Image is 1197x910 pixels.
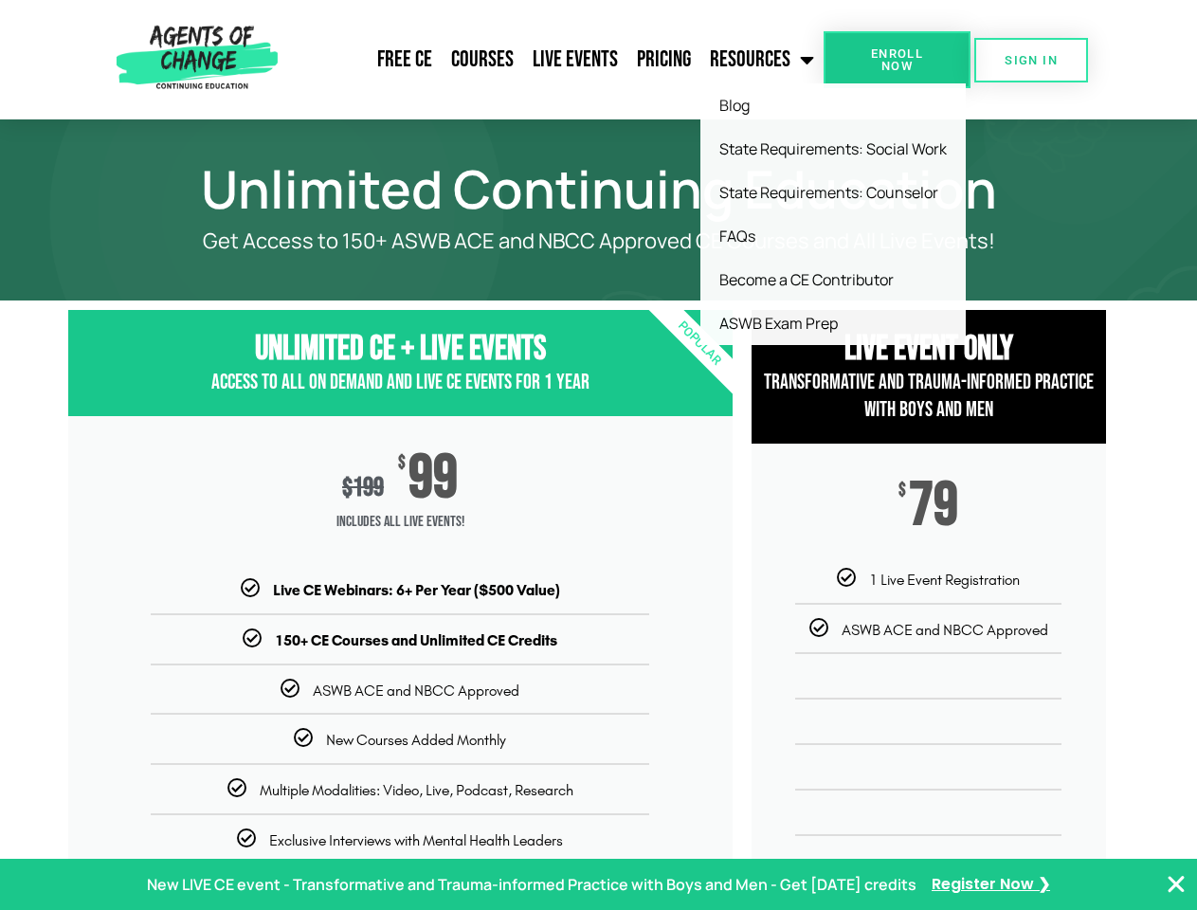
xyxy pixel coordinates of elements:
[700,301,966,345] a: ASWB Exam Prep
[842,621,1048,639] span: ASWB ACE and NBCC Approved
[342,472,384,503] div: 199
[1165,873,1188,896] button: Close Banner
[260,781,573,799] span: Multiple Modalities: Video, Live, Podcast, Research
[147,871,916,899] p: New LIVE CE event - Transformative and Trauma-informed Practice with Boys and Men - Get [DATE] cr...
[1005,54,1058,66] span: SIGN IN
[824,31,970,88] a: Enroll Now
[211,370,589,395] span: Access to All On Demand and Live CE Events for 1 year
[68,503,733,541] span: Includes ALL Live Events!
[442,36,523,83] a: Courses
[342,472,353,503] span: $
[523,36,627,83] a: Live Events
[700,36,824,83] a: Resources
[700,83,966,127] a: Blog
[627,36,700,83] a: Pricing
[909,482,958,531] span: 79
[285,36,824,83] nav: Menu
[764,370,1094,423] span: Transformative and Trauma-informed Practice with Boys and Men
[313,682,519,700] span: ASWB ACE and NBCC Approved
[326,731,506,749] span: New Courses Added Monthly
[398,454,406,473] span: $
[974,38,1088,82] a: SIGN IN
[273,581,560,599] b: Live CE Webinars: 6+ Per Year ($500 Value)
[700,127,966,171] a: State Requirements: Social Work
[700,83,966,345] ul: Resources
[269,831,563,849] span: Exclusive Interviews with Mental Health Leaders
[700,171,966,214] a: State Requirements: Counselor
[700,258,966,301] a: Become a CE Contributor
[135,229,1063,253] p: Get Access to 150+ ASWB ACE and NBCC Approved CE Courses and All Live Events!
[700,214,966,258] a: FAQs
[368,36,442,83] a: Free CE
[854,47,940,72] span: Enroll Now
[589,234,808,453] div: Popular
[898,482,906,500] span: $
[932,871,1050,899] a: Register Now ❯
[275,631,557,649] b: 150+ CE Courses and Unlimited CE Credits
[408,454,458,503] span: 99
[869,571,1020,589] span: 1 Live Event Registration
[68,329,733,370] h3: Unlimited CE + Live Events
[59,167,1139,210] h1: Unlimited Continuing Education
[752,329,1106,370] h3: Live Event Only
